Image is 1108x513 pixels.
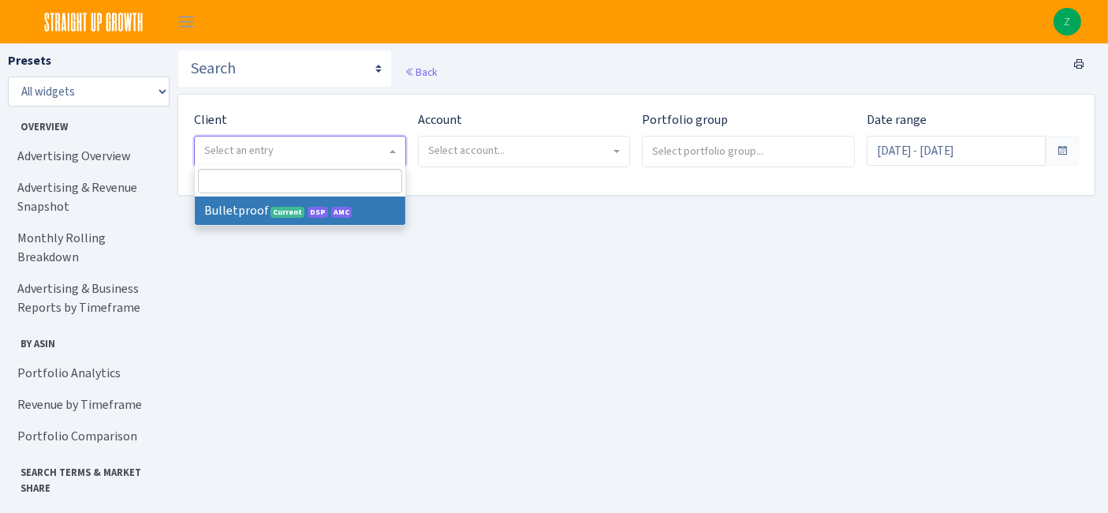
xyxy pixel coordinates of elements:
span: Current [270,207,304,218]
img: Zach Belous [1054,8,1081,36]
a: Advertising & Revenue Snapshot [8,172,166,223]
a: Advertising & Business Reports by Timeframe [8,273,166,324]
span: Overview [9,113,165,134]
label: Account [418,110,462,129]
label: Presets [8,51,51,70]
a: Revenue by Timeframe [8,389,166,421]
span: By ASIN [9,330,165,351]
a: Monthly Rolling Breakdown [8,223,166,273]
a: Back [405,65,437,79]
span: DSP [308,207,328,218]
label: Date range [867,110,927,129]
a: Portfolio Comparison [8,421,166,452]
a: Portfolio Analytics [8,358,166,389]
a: Advertising Overview [8,140,166,172]
a: Z [1054,8,1081,36]
label: Portfolio group [642,110,728,129]
label: Client [194,110,227,129]
span: Select account... [428,143,505,158]
span: Select an entry [204,143,274,158]
li: Bulletproof [195,197,405,225]
span: Search Terms & Market Share [9,459,165,495]
span: Amazon Marketing Cloud [331,207,352,218]
button: Toggle navigation [166,9,206,35]
input: Select portfolio group... [643,137,854,165]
